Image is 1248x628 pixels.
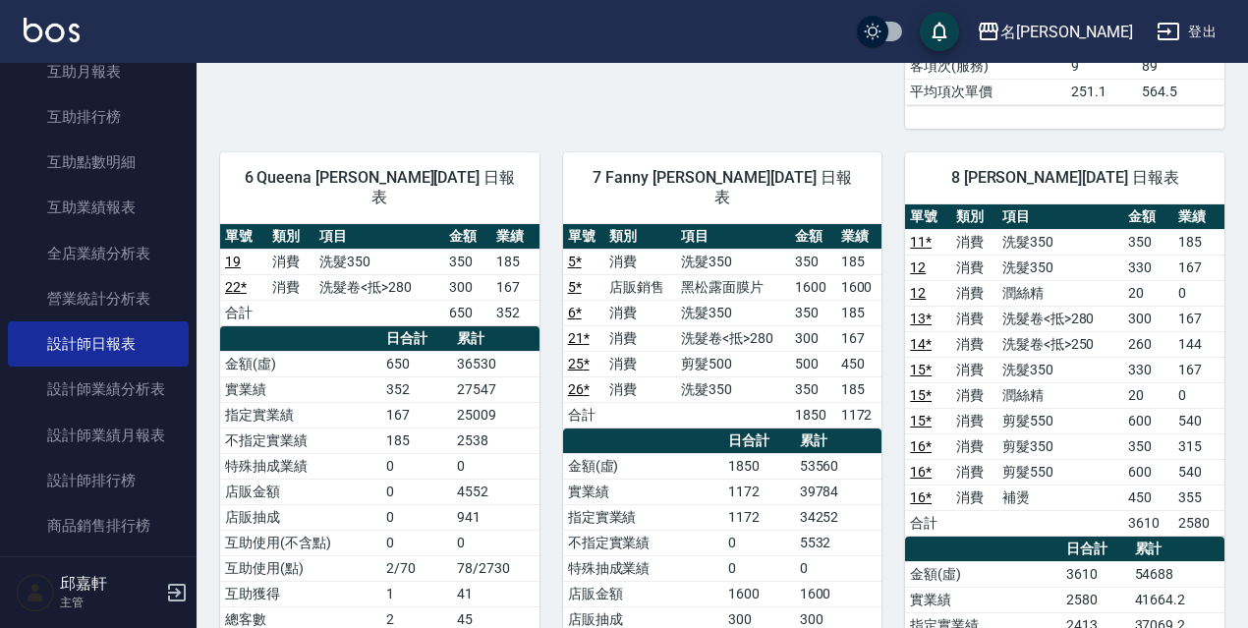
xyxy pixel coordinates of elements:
td: 4552 [452,479,539,504]
td: 300 [1123,306,1174,331]
td: 補燙 [997,485,1123,510]
td: 消費 [951,357,997,382]
td: 1600 [795,581,882,606]
p: 主管 [60,594,160,611]
td: 350 [444,249,491,274]
td: 352 [381,376,452,402]
th: 項目 [676,224,790,250]
td: 黑松露面膜片 [676,274,790,300]
td: 350 [790,376,836,402]
td: 20 [1123,382,1174,408]
td: 0 [723,555,794,581]
td: 540 [1173,408,1224,433]
td: 355 [1173,485,1224,510]
td: 消費 [604,300,676,325]
td: 650 [381,351,452,376]
th: 金額 [444,224,491,250]
td: 消費 [951,485,997,510]
td: 店販金額 [563,581,724,606]
td: 0 [381,479,452,504]
td: 0 [1173,382,1224,408]
td: 合計 [220,300,267,325]
a: 商品消耗明細 [8,548,189,594]
td: 不指定實業績 [220,428,381,453]
td: 350 [1123,229,1174,255]
a: 全店業績分析表 [8,231,189,276]
img: Person [16,573,55,612]
td: 167 [381,402,452,428]
td: 消費 [951,331,997,357]
button: 登出 [1149,14,1224,50]
td: 41 [452,581,539,606]
td: 店販銷售 [604,274,676,300]
td: 0 [381,530,452,555]
td: 315 [1173,433,1224,459]
td: 167 [1173,255,1224,280]
td: 1172 [836,402,882,428]
td: 洗髮350 [997,255,1123,280]
th: 累計 [795,428,882,454]
th: 日合計 [723,428,794,454]
table: a dense table [220,224,539,326]
th: 項目 [314,224,444,250]
td: 潤絲精 [997,382,1123,408]
td: 600 [1123,408,1174,433]
td: 500 [790,351,836,376]
button: save [920,12,959,51]
td: 洗髮350 [997,229,1123,255]
td: 0 [795,555,882,581]
td: 實業績 [905,587,1060,612]
td: 消費 [951,382,997,408]
th: 業績 [836,224,882,250]
td: 1600 [790,274,836,300]
td: 25009 [452,402,539,428]
a: 19 [225,254,241,269]
td: 450 [836,351,882,376]
td: 167 [836,325,882,351]
td: 互助獲得 [220,581,381,606]
td: 2580 [1061,587,1130,612]
td: 167 [1173,306,1224,331]
td: 9 [1066,53,1137,79]
td: 金額(虛) [563,453,724,479]
td: 洗髮350 [676,249,790,274]
td: 合計 [563,402,604,428]
td: 167 [1173,357,1224,382]
td: 20 [1123,280,1174,306]
td: 27547 [452,376,539,402]
a: 互助業績報表 [8,185,189,230]
td: 實業績 [220,376,381,402]
th: 業績 [1173,204,1224,230]
td: 消費 [951,433,997,459]
td: 消費 [951,255,997,280]
td: 3610 [1123,510,1174,536]
td: 客項次(服務) [905,53,1066,79]
td: 185 [381,428,452,453]
td: 1850 [790,402,836,428]
td: 1600 [723,581,794,606]
td: 167 [491,274,539,300]
td: 合計 [905,510,951,536]
th: 業績 [491,224,539,250]
td: 消費 [604,249,676,274]
td: 剪髮550 [997,459,1123,485]
td: 不指定實業績 [563,530,724,555]
td: 185 [836,249,882,274]
td: 0 [452,453,539,479]
td: 剪髮350 [997,433,1123,459]
td: 洗髮卷<抵>280 [314,274,444,300]
td: 36530 [452,351,539,376]
td: 洗髮350 [997,357,1123,382]
span: 8 [PERSON_NAME][DATE] 日報表 [929,168,1201,188]
a: 互助月報表 [8,49,189,94]
th: 類別 [951,204,997,230]
div: 名[PERSON_NAME] [1000,20,1133,44]
td: 185 [836,376,882,402]
td: 330 [1123,255,1174,280]
td: 消費 [951,459,997,485]
td: 54688 [1130,561,1224,587]
th: 單號 [220,224,267,250]
th: 日合計 [381,326,452,352]
span: 7 Fanny [PERSON_NAME][DATE] 日報表 [587,168,859,207]
td: 564.5 [1137,79,1224,104]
